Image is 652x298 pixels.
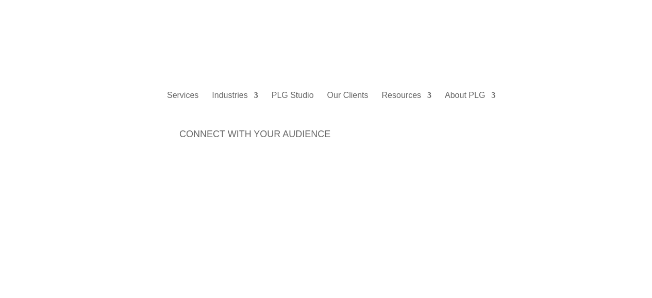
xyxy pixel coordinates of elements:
[167,78,198,113] a: Services
[212,78,258,113] a: Industries
[445,78,495,113] a: About PLG
[327,78,369,113] a: Our Clients
[382,78,431,113] a: Resources
[272,78,314,113] a: PLG Studio
[167,112,343,156] a: Connect with Your Audience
